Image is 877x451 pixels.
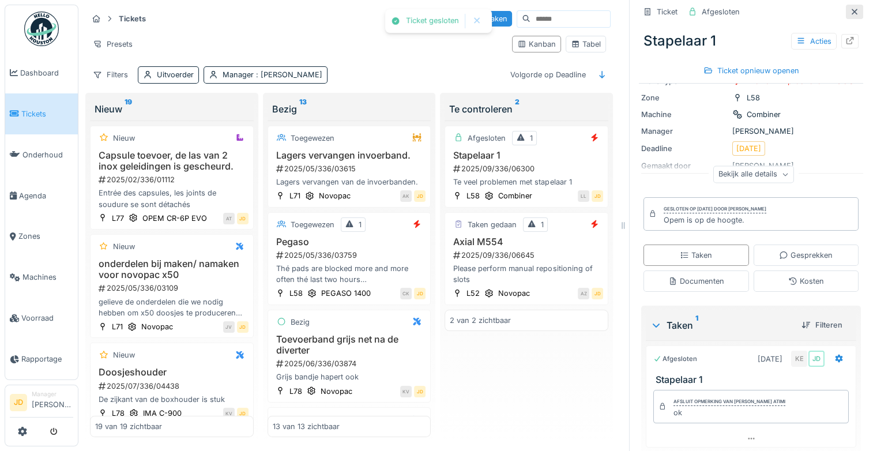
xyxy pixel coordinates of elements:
[275,163,426,174] div: 2025/05/336/03615
[530,133,533,144] div: 1
[299,102,307,116] sup: 13
[466,190,480,201] div: L58
[450,236,603,247] h3: Axial M554
[18,231,73,242] span: Zones
[95,394,249,405] div: De zijkant van de boxhouder is stuk
[592,190,603,202] div: JD
[466,288,480,299] div: L52
[414,190,426,202] div: JD
[10,390,73,418] a: JD Manager[PERSON_NAME]
[223,69,322,80] div: Manager
[452,250,603,261] div: 2025/09/336/06645
[273,334,426,356] h3: Toevoerband grijs net na de diverter
[272,102,427,116] div: Bezig
[95,296,249,318] div: gelieve de onderdelen die we nodig hebben om x50 doosjes te produceren na te maken. Momenteel geb...
[142,213,207,224] div: OPEM CR-6P EVO
[450,263,603,285] div: Please perform manual repositioning of slots
[468,133,506,144] div: Afgesloten
[5,175,78,216] a: Agenda
[10,394,27,411] li: JD
[237,213,249,224] div: JD
[5,134,78,175] a: Onderhoud
[291,133,334,144] div: Toegewezen
[641,126,861,137] div: [PERSON_NAME]
[157,69,194,80] div: Uitvoerder
[450,176,603,187] div: Te veel problemen met stapelaar 1
[20,67,73,78] span: Dashboard
[592,288,603,299] div: JD
[112,321,123,332] div: L71
[32,390,73,399] div: Manager
[19,190,73,201] span: Agenda
[747,92,760,103] div: L58
[664,215,766,225] div: Opem is op de hoogte.
[95,367,249,378] h3: Doosjeshouder
[808,351,825,367] div: JD
[88,66,133,83] div: Filters
[88,36,138,52] div: Presets
[95,258,249,280] h3: onderdelen bij maken/ namaken voor novopac x50
[702,6,740,17] div: Afgesloten
[747,109,781,120] div: Combiner
[97,381,249,392] div: 2025/07/336/04438
[24,12,59,46] img: Badge_color-CXgf-gQk.svg
[400,386,412,397] div: KV
[571,39,601,50] div: Tabel
[319,190,351,201] div: Novopac
[223,213,235,224] div: AT
[273,236,426,247] h3: Pegaso
[289,190,300,201] div: L71
[5,298,78,339] a: Voorraad
[359,219,362,230] div: 1
[289,386,302,397] div: L78
[5,52,78,93] a: Dashboard
[641,126,728,137] div: Manager
[289,288,303,299] div: L58
[498,288,530,299] div: Novopac
[143,408,182,419] div: IMA C-900
[699,63,804,78] div: Ticket opnieuw openen
[400,190,412,202] div: AK
[113,133,135,144] div: Nieuw
[641,143,728,154] div: Deadline
[779,250,833,261] div: Gesprekken
[641,109,728,120] div: Machine
[291,219,334,230] div: Toegewezen
[273,176,426,187] div: Lagers vervangen van de invoerbanden.
[791,351,807,367] div: KE
[653,354,697,364] div: Afgesloten
[668,276,724,287] div: Documenten
[21,108,73,119] span: Tickets
[468,219,517,230] div: Taken gedaan
[414,386,426,397] div: JD
[95,187,249,209] div: Entrée des capsules, les joints de soudure se sont détachés
[5,216,78,257] a: Zones
[452,163,603,174] div: 2025/09/336/06300
[505,66,591,83] div: Volgorde op Deadline
[450,150,603,161] h3: Stapelaar 1
[112,213,124,224] div: L77
[275,358,426,369] div: 2025/06/336/03874
[641,92,728,103] div: Zone
[113,349,135,360] div: Nieuw
[321,288,371,299] div: PEGASO 1400
[736,143,761,154] div: [DATE]
[673,398,785,406] div: Afsluit opmerking van [PERSON_NAME] atimi
[112,408,125,419] div: L78
[791,33,837,50] div: Acties
[237,408,249,419] div: JD
[797,317,847,333] div: Filteren
[414,288,426,299] div: JD
[97,174,249,185] div: 2025/02/336/01112
[95,150,249,172] h3: Capsule toevoer, de las van 2 inox geleidingen is gescheurd.
[758,354,782,364] div: [DATE]
[114,13,150,24] strong: Tickets
[97,283,249,294] div: 2025/05/336/03109
[664,205,766,213] div: Gesloten op [DATE] door [PERSON_NAME]
[141,321,173,332] div: Novopac
[578,288,589,299] div: AZ
[650,318,792,332] div: Taken
[291,317,310,328] div: Bezig
[5,93,78,134] a: Tickets
[449,102,604,116] div: Te controleren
